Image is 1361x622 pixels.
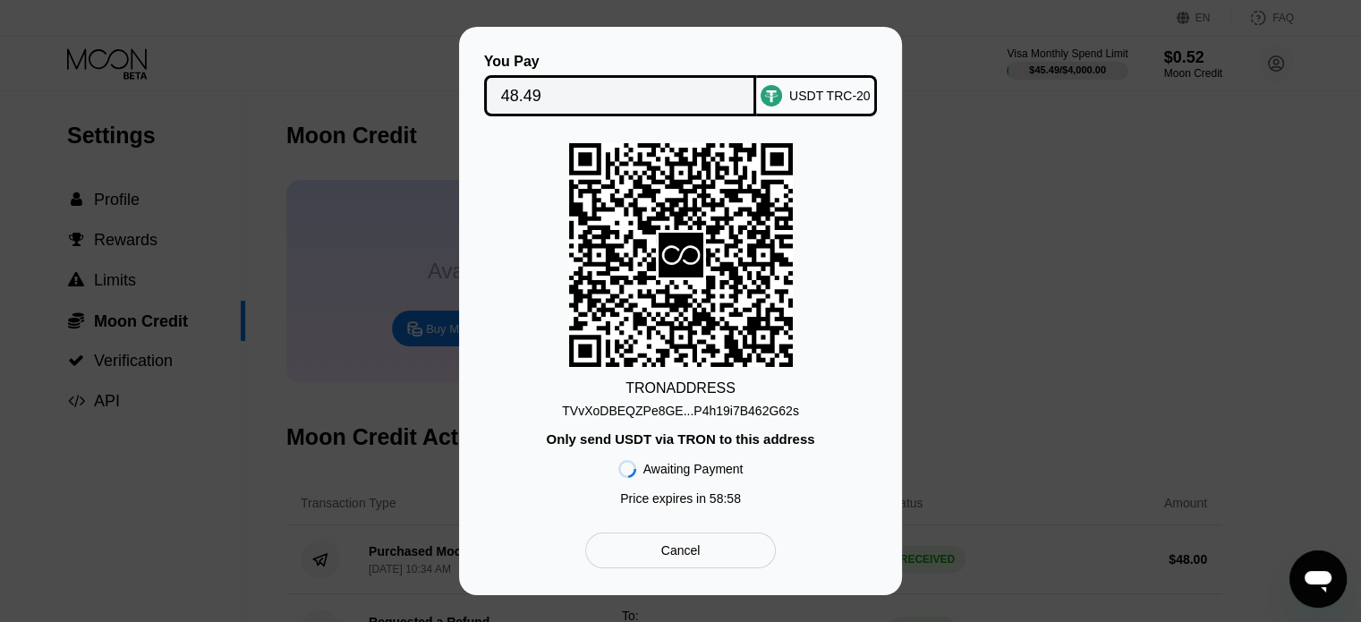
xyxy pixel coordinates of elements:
div: TVvXoDBEQZPe8GE...P4h19i7B462G62s [562,396,799,418]
div: USDT TRC-20 [789,89,871,103]
div: TRON ADDRESS [625,380,736,396]
iframe: Button to launch messaging window [1289,550,1347,608]
div: Awaiting Payment [643,462,744,476]
div: Price expires in [620,491,741,506]
span: 58 : 58 [710,491,741,506]
div: Cancel [661,542,701,558]
div: Only send USDT via TRON to this address [546,431,814,447]
div: Cancel [585,533,776,568]
div: You PayUSDT TRC-20 [486,54,875,116]
div: You Pay [484,54,757,70]
div: TVvXoDBEQZPe8GE...P4h19i7B462G62s [562,404,799,418]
